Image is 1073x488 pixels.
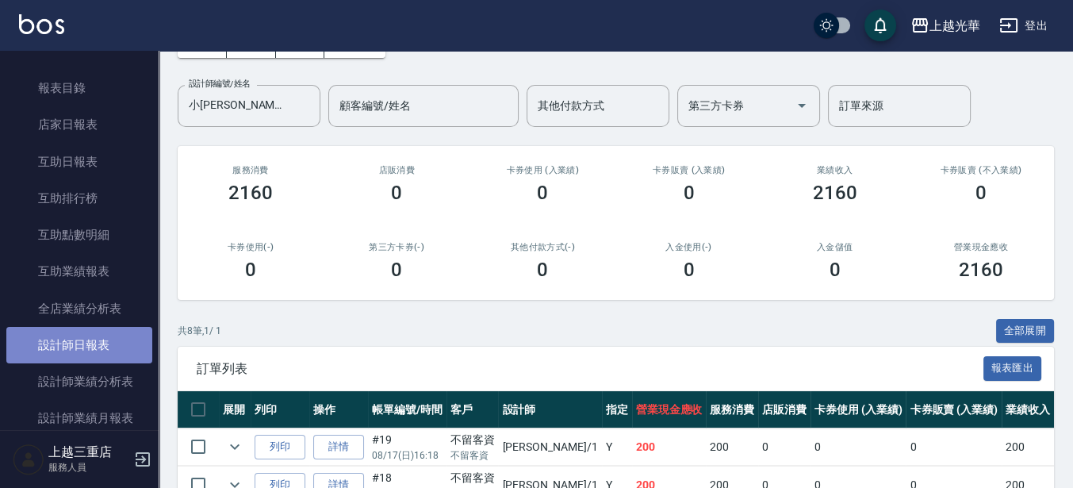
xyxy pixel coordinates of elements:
a: 互助業績報表 [6,253,152,290]
button: 登出 [993,11,1054,40]
a: 設計師業績月報表 [6,400,152,436]
h2: 卡券販賣 (不入業績) [927,165,1035,175]
h3: 0 [245,259,256,281]
h3: 0 [975,182,987,204]
th: 客戶 [446,391,499,428]
button: 報表匯出 [983,356,1042,381]
th: 帳單編號/時間 [368,391,446,428]
div: 上越光華 [929,16,980,36]
a: 設計師日報表 [6,327,152,363]
label: 設計師編號/姓名 [189,78,251,90]
p: 服務人員 [48,460,129,475]
h3: 0 [684,259,695,281]
h2: 第三方卡券(-) [343,242,450,252]
th: 展開 [219,391,251,428]
h2: 卡券使用 (入業績) [489,165,596,175]
h3: 2160 [959,259,1003,281]
h2: 其他付款方式(-) [489,242,596,252]
h5: 上越三重店 [48,444,129,460]
th: 服務消費 [706,391,758,428]
h2: 入金使用(-) [634,242,742,252]
button: save [864,10,896,41]
th: 設計師 [498,391,601,428]
button: 上越光華 [904,10,987,42]
h2: 業績收入 [781,165,889,175]
h2: 卡券販賣 (入業績) [634,165,742,175]
p: 共 8 筆, 1 / 1 [178,324,221,338]
p: 不留客資 [450,448,495,463]
td: 0 [758,428,810,466]
a: 互助排行榜 [6,180,152,217]
h3: 0 [537,182,548,204]
img: Logo [19,14,64,34]
h3: 2160 [228,182,273,204]
th: 店販消費 [758,391,810,428]
th: 卡券使用 (入業績) [810,391,906,428]
div: 不留客資 [450,470,495,486]
p: 08/17 (日) 16:18 [372,448,443,463]
a: 詳情 [313,435,364,459]
th: 指定 [602,391,632,428]
h2: 店販消費 [343,165,450,175]
h3: 0 [537,259,548,281]
a: 互助日報表 [6,144,152,180]
h3: 0 [391,259,402,281]
td: 200 [632,428,707,466]
h3: 2160 [813,182,857,204]
a: 報表目錄 [6,70,152,106]
th: 操作 [309,391,368,428]
h2: 營業現金應收 [927,242,1035,252]
td: Y [602,428,632,466]
td: [PERSON_NAME] /1 [498,428,601,466]
h3: 0 [830,259,841,281]
h3: 服務消費 [197,165,305,175]
td: #19 [368,428,446,466]
h2: 卡券使用(-) [197,242,305,252]
h3: 0 [684,182,695,204]
td: 0 [906,428,1002,466]
th: 卡券販賣 (入業績) [906,391,1002,428]
a: 店家日報表 [6,106,152,143]
h2: 入金儲值 [781,242,889,252]
th: 營業現金應收 [632,391,707,428]
button: expand row [223,435,247,459]
a: 設計師業績分析表 [6,363,152,400]
span: 訂單列表 [197,361,983,377]
td: 200 [706,428,758,466]
a: 互助點數明細 [6,217,152,253]
h3: 0 [391,182,402,204]
button: Open [789,93,814,118]
img: Person [13,444,44,475]
a: 報表匯出 [983,360,1042,375]
td: 0 [810,428,906,466]
td: 200 [1002,428,1054,466]
th: 列印 [251,391,309,428]
button: 全部展開 [996,319,1055,344]
button: 列印 [255,435,305,459]
th: 業績收入 [1002,391,1054,428]
a: 全店業績分析表 [6,290,152,327]
div: 不留客資 [450,432,495,448]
